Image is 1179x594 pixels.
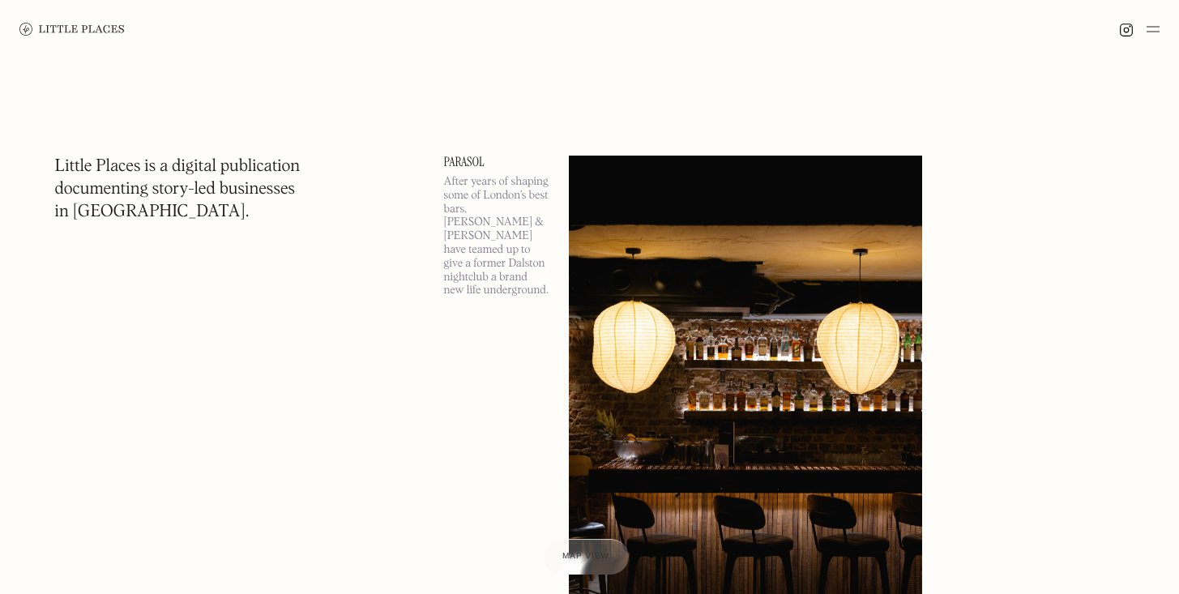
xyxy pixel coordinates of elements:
[444,175,549,297] p: After years of shaping some of London’s best bars, [PERSON_NAME] & [PERSON_NAME] have teamed up t...
[543,539,629,575] a: Map view
[444,156,549,169] a: Parasol
[55,156,301,224] h1: Little Places is a digital publication documenting story-led businesses in [GEOGRAPHIC_DATA].
[562,552,609,561] span: Map view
